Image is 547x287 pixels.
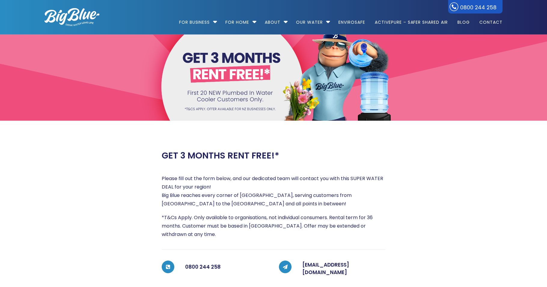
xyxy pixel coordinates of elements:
p: *T&Cs Apply. Only available to organisations, not individual consumers. Rental term for 36 months... [162,213,385,239]
img: logo [44,8,99,26]
a: [EMAIL_ADDRESS][DOMAIN_NAME] [302,261,349,276]
h2: GET 3 MONTHS RENT FREE!* [162,150,279,161]
p: Please fill out the form below, and our dedicated team will contact you with this SUPER WATER DEA... [162,174,385,208]
h5: 0800 244 258 [185,261,268,273]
